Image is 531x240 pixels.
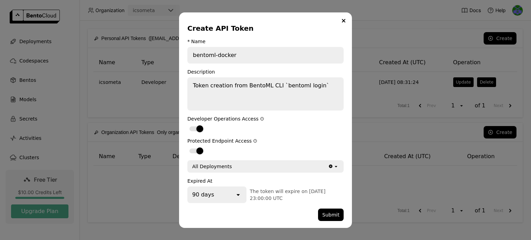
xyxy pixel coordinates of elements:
button: Close [339,17,348,25]
div: dialog [179,12,352,228]
svg: open [235,191,242,198]
div: Name [191,39,205,44]
div: Protected Endpoint Access [187,138,344,144]
div: 90 days [192,191,214,199]
div: Create API Token [187,23,341,33]
div: All Deployments [192,163,232,170]
button: Submit [318,209,344,221]
div: Expired At [187,178,344,184]
svg: Clear value [328,164,333,169]
span: The token will expire on [DATE] 23:00:00 UTC [250,189,326,201]
div: Developer Operations Access [187,116,344,122]
textarea: Token creation from BentoML CLI `bentoml login` [188,78,343,110]
div: Description [187,69,344,75]
svg: open [333,164,339,169]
